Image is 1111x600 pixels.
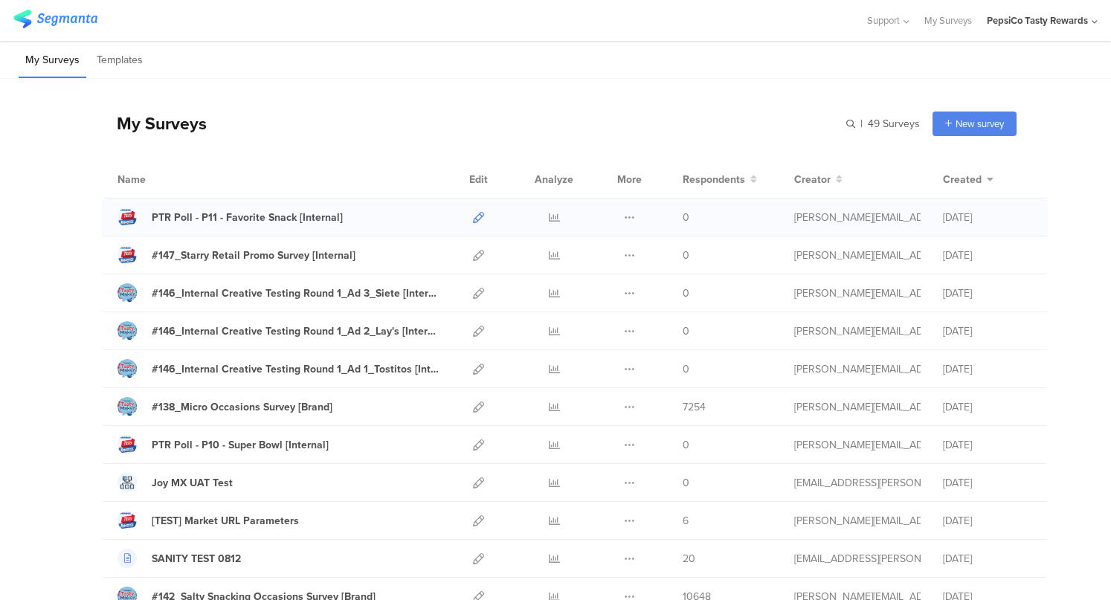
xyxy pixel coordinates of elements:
[117,207,343,227] a: PTR Poll - P11 - Favorite Snack [Internal]
[943,323,1032,339] div: [DATE]
[152,286,440,301] div: #146_Internal Creative Testing Round 1_Ad 3_Siete [Internal]
[683,248,689,263] span: 0
[794,475,921,491] div: andreza.godoy.contractor@pepsico.com
[152,399,332,415] div: #138_Micro Occasions Survey [Brand]
[943,172,994,187] button: Created
[794,286,921,301] div: megan.lynch@pepsico.com
[117,359,440,378] a: #146_Internal Creative Testing Round 1_Ad 1_Tostitos [Internal]
[683,513,689,529] span: 6
[90,43,149,78] li: Templates
[102,111,207,136] div: My Surveys
[152,475,233,491] div: Joy MX UAT Test
[943,248,1032,263] div: [DATE]
[152,323,440,339] div: #146_Internal Creative Testing Round 1_Ad 2_Lay's [Internal]
[683,286,689,301] span: 0
[794,172,831,187] span: Creator
[13,10,97,28] img: segmanta logo
[794,210,921,225] div: megan.lynch@pepsico.com
[794,437,921,453] div: megan.lynch@pepsico.com
[867,13,900,28] span: Support
[987,13,1088,28] div: PepsiCo Tasty Rewards
[683,551,695,567] span: 20
[943,172,982,187] span: Created
[152,248,355,263] div: #147_Starry Retail Promo Survey [Internal]
[794,513,921,529] div: megan.lynch@pepsico.com
[943,513,1032,529] div: [DATE]
[152,437,329,453] div: PTR Poll - P10 - Super Bowl [Internal]
[532,161,576,198] div: Analyze
[683,475,689,491] span: 0
[943,210,1032,225] div: [DATE]
[117,473,233,492] a: Joy MX UAT Test
[868,116,920,132] span: 49 Surveys
[794,248,921,263] div: megan.lynch@pepsico.com
[117,549,241,568] a: SANITY TEST 0812
[117,397,332,416] a: #138_Micro Occasions Survey [Brand]
[683,437,689,453] span: 0
[152,513,299,529] div: [TEST] Market URL Parameters
[683,361,689,377] span: 0
[858,116,865,132] span: |
[683,323,689,339] span: 0
[19,43,86,78] li: My Surveys
[794,551,921,567] div: andreza.godoy.contractor@pepsico.com
[956,117,1004,131] span: New survey
[152,551,241,567] div: SANITY TEST 0812
[683,172,745,187] span: Respondents
[614,161,645,198] div: More
[794,323,921,339] div: megan.lynch@pepsico.com
[683,399,706,415] span: 7254
[943,551,1032,567] div: [DATE]
[943,399,1032,415] div: [DATE]
[683,172,757,187] button: Respondents
[463,161,495,198] div: Edit
[117,321,440,341] a: #146_Internal Creative Testing Round 1_Ad 2_Lay's [Internal]
[117,283,440,303] a: #146_Internal Creative Testing Round 1_Ad 3_Siete [Internal]
[152,361,440,377] div: #146_Internal Creative Testing Round 1_Ad 1_Tostitos [Internal]
[943,361,1032,377] div: [DATE]
[943,437,1032,453] div: [DATE]
[794,361,921,377] div: megan.lynch@pepsico.com
[794,399,921,415] div: megan.lynch@pepsico.com
[943,286,1032,301] div: [DATE]
[117,435,329,454] a: PTR Poll - P10 - Super Bowl [Internal]
[117,511,299,530] a: [TEST] Market URL Parameters
[794,172,843,187] button: Creator
[152,210,343,225] div: PTR Poll - P11 - Favorite Snack [Internal]
[943,475,1032,491] div: [DATE]
[683,210,689,225] span: 0
[117,245,355,265] a: #147_Starry Retail Promo Survey [Internal]
[117,172,207,187] div: Name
